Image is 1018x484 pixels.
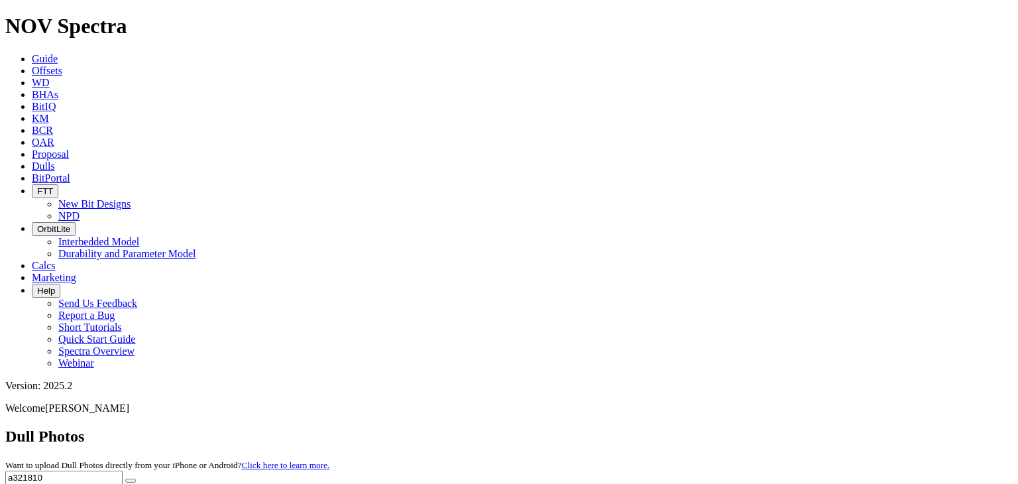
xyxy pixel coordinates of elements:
[58,248,196,259] a: Durability and Parameter Model
[32,77,50,88] a: WD
[32,137,54,148] a: OAR
[58,298,137,309] a: Send Us Feedback
[32,89,58,100] a: BHAs
[32,160,55,172] a: Dulls
[5,428,1013,446] h2: Dull Photos
[5,460,329,470] small: Want to upload Dull Photos directly from your iPhone or Android?
[32,65,62,76] a: Offsets
[58,236,139,247] a: Interbedded Model
[5,402,1013,414] p: Welcome
[32,260,56,271] a: Calcs
[32,172,70,184] a: BitPortal
[5,380,1013,392] div: Version: 2025.2
[58,310,115,321] a: Report a Bug
[32,101,56,112] a: BitIQ
[32,184,58,198] button: FTT
[32,284,60,298] button: Help
[242,460,330,470] a: Click here to learn more.
[58,198,131,210] a: New Bit Designs
[37,286,55,296] span: Help
[58,357,94,369] a: Webinar
[5,14,1013,38] h1: NOV Spectra
[32,125,53,136] a: BCR
[58,345,135,357] a: Spectra Overview
[45,402,129,414] span: [PERSON_NAME]
[32,149,69,160] a: Proposal
[37,224,70,234] span: OrbitLite
[58,333,135,345] a: Quick Start Guide
[37,186,53,196] span: FTT
[58,210,80,221] a: NPD
[32,53,58,64] a: Guide
[32,113,49,124] a: KM
[58,322,122,333] a: Short Tutorials
[32,272,76,283] a: Marketing
[32,222,76,236] button: OrbitLite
